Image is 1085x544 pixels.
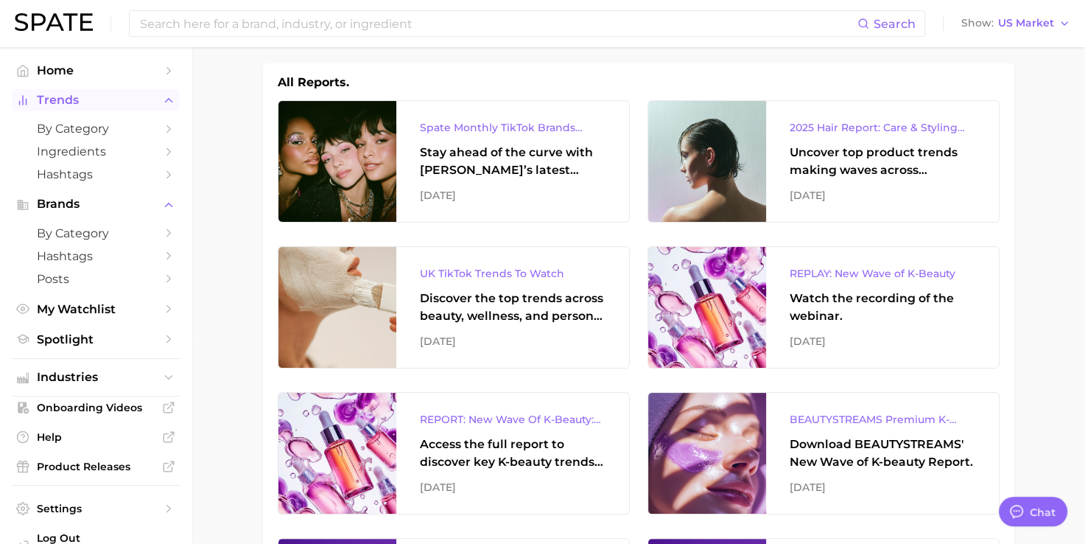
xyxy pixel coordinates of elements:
[12,59,180,82] a: Home
[37,122,155,136] span: by Category
[12,193,180,215] button: Brands
[37,249,155,263] span: Hashtags
[790,119,975,136] div: 2025 Hair Report: Care & Styling Products
[420,144,605,179] div: Stay ahead of the curve with [PERSON_NAME]’s latest monthly tracker, spotlighting the fastest-gro...
[790,411,975,428] div: BEAUTYSTREAMS Premium K-beauty Trends Report
[790,144,975,179] div: Uncover top product trends making waves across platforms — along with key insights into benefits,...
[420,290,605,325] div: Discover the top trends across beauty, wellness, and personal care on TikTok [GEOGRAPHIC_DATA].
[790,436,975,471] div: Download BEAUTYSTREAMS' New Wave of K-beauty Report.
[37,94,155,107] span: Trends
[874,17,916,31] span: Search
[420,119,605,136] div: Spate Monthly TikTok Brands Tracker
[998,19,1054,27] span: US Market
[790,186,975,204] div: [DATE]
[420,436,605,471] div: Access the full report to discover key K-beauty trends influencing [DATE] beauty market
[37,502,155,515] span: Settings
[12,456,180,478] a: Product Releases
[420,265,605,282] div: UK TikTok Trends To Watch
[37,198,155,211] span: Brands
[420,478,605,496] div: [DATE]
[12,426,180,448] a: Help
[278,100,630,223] a: Spate Monthly TikTok Brands TrackerStay ahead of the curve with [PERSON_NAME]’s latest monthly tr...
[37,430,155,444] span: Help
[958,14,1074,33] button: ShowUS Market
[278,246,630,369] a: UK TikTok Trends To WatchDiscover the top trends across beauty, wellness, and personal care on Ti...
[420,186,605,204] div: [DATE]
[12,397,180,419] a: Onboarding Videos
[790,265,975,282] div: REPLAY: New Wave of K-Beauty
[12,89,180,111] button: Trends
[37,226,155,240] span: by Category
[647,246,1000,369] a: REPLAY: New Wave of K-BeautyWatch the recording of the webinar.[DATE]
[37,332,155,346] span: Spotlight
[278,74,349,91] h1: All Reports.
[37,401,155,414] span: Onboarding Videos
[278,392,630,515] a: REPORT: New Wave Of K-Beauty: [GEOGRAPHIC_DATA]’s Trending Innovations In Skincare & Color Cosmet...
[420,332,605,350] div: [DATE]
[12,245,180,268] a: Hashtags
[37,144,155,158] span: Ingredients
[37,63,155,77] span: Home
[37,272,155,286] span: Posts
[790,478,975,496] div: [DATE]
[961,19,994,27] span: Show
[37,460,155,473] span: Product Releases
[12,268,180,290] a: Posts
[12,328,180,351] a: Spotlight
[12,498,180,520] a: Settings
[790,332,975,350] div: [DATE]
[37,371,155,384] span: Industries
[37,302,155,316] span: My Watchlist
[15,13,93,31] img: SPATE
[37,167,155,181] span: Hashtags
[790,290,975,325] div: Watch the recording of the webinar.
[12,366,180,388] button: Industries
[138,11,857,36] input: Search here for a brand, industry, or ingredient
[420,411,605,428] div: REPORT: New Wave Of K-Beauty: [GEOGRAPHIC_DATA]’s Trending Innovations In Skincare & Color Cosmetics
[12,163,180,186] a: Hashtags
[12,140,180,163] a: Ingredients
[647,100,1000,223] a: 2025 Hair Report: Care & Styling ProductsUncover top product trends making waves across platforms...
[647,392,1000,515] a: BEAUTYSTREAMS Premium K-beauty Trends ReportDownload BEAUTYSTREAMS' New Wave of K-beauty Report.[...
[12,298,180,321] a: My Watchlist
[12,117,180,140] a: by Category
[12,222,180,245] a: by Category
